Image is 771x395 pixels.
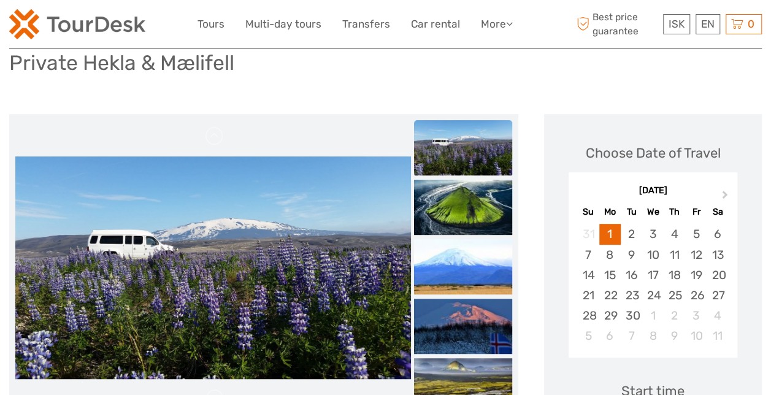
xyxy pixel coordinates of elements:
div: Choose Friday, June 5th, 2026 [685,224,707,244]
div: We [642,204,664,220]
div: Choose Monday, June 8th, 2026 [599,245,621,265]
div: Choose Saturday, June 27th, 2026 [707,285,728,305]
div: month 2026-06 [572,224,733,346]
img: b06d7579d3b84d6a95fd23e652bee2f5_slider_thumbnail.jpg [414,239,512,294]
div: Choose Saturday, June 6th, 2026 [707,224,728,244]
div: Choose Tuesday, June 23rd, 2026 [621,285,642,305]
div: Fr [685,204,707,220]
h1: Private Hekla & Mælifell [9,50,234,75]
div: Choose Saturday, June 20th, 2026 [707,265,728,285]
div: Choose Thursday, July 2nd, 2026 [664,305,685,326]
div: Th [664,204,685,220]
a: More [481,15,513,33]
div: Not available Sunday, May 31st, 2026 [577,224,599,244]
div: Choose Sunday, June 14th, 2026 [577,265,599,285]
div: Choose Sunday, June 7th, 2026 [577,245,599,265]
div: Choose Friday, June 12th, 2026 [685,245,707,265]
img: d8426b657b9d4658a3132458750e9e1b_slider_thumbnail.jpeg [414,299,512,354]
div: Choose Tuesday, June 16th, 2026 [621,265,642,285]
div: Choose Monday, June 22nd, 2026 [599,285,621,305]
a: Car rental [411,15,460,33]
div: Choose Wednesday, June 17th, 2026 [642,265,664,285]
div: Choose Sunday, July 5th, 2026 [577,326,599,346]
div: Choose Sunday, June 28th, 2026 [577,305,599,326]
a: Multi-day tours [245,15,321,33]
p: We're away right now. Please check back later! [17,21,139,31]
div: Choose Tuesday, June 2nd, 2026 [621,224,642,244]
div: Choose Sunday, June 21st, 2026 [577,285,599,305]
button: Open LiveChat chat widget [141,19,156,34]
img: 120-15d4194f-c635-41b9-a512-a3cb382bfb57_logo_small.png [9,9,145,39]
div: Choose Saturday, June 13th, 2026 [707,245,728,265]
div: Choose Tuesday, July 7th, 2026 [621,326,642,346]
div: Choose Monday, June 29th, 2026 [599,305,621,326]
a: Tours [198,15,224,33]
span: ISK [669,18,685,30]
button: Next Month [716,188,736,207]
div: Choose Wednesday, June 10th, 2026 [642,245,664,265]
div: Choose Saturday, July 4th, 2026 [707,305,728,326]
div: Choose Thursday, June 4th, 2026 [664,224,685,244]
div: Choose Wednesday, July 1st, 2026 [642,305,664,326]
a: Transfers [342,15,390,33]
div: Choose Saturday, July 11th, 2026 [707,326,728,346]
div: [DATE] [569,185,737,197]
div: Choose Tuesday, June 30th, 2026 [621,305,642,326]
div: EN [696,14,720,34]
div: Choose Wednesday, June 24th, 2026 [642,285,664,305]
span: 0 [746,18,756,30]
div: Choose Thursday, July 9th, 2026 [664,326,685,346]
div: Choose Friday, June 26th, 2026 [685,285,707,305]
div: Choose Date of Travel [586,144,721,163]
div: Mo [599,204,621,220]
div: Choose Monday, June 1st, 2026 [599,224,621,244]
div: Choose Tuesday, June 9th, 2026 [621,245,642,265]
div: Choose Thursday, June 11th, 2026 [664,245,685,265]
div: Choose Thursday, June 18th, 2026 [664,265,685,285]
img: 22a7c62b38f5493184ce4e4645f3814e_main_slider.jpg [15,156,411,379]
div: Sa [707,204,728,220]
div: Choose Friday, June 19th, 2026 [685,265,707,285]
div: Choose Wednesday, June 3rd, 2026 [642,224,664,244]
img: 4745c5bfea83499e86846683eae0e50d_slider_thumbnail.jpeg [414,180,512,235]
img: 22a7c62b38f5493184ce4e4645f3814e_slider_thumbnail.jpg [414,120,512,175]
div: Tu [621,204,642,220]
div: Choose Monday, June 15th, 2026 [599,265,621,285]
div: Choose Friday, July 10th, 2026 [685,326,707,346]
div: Choose Friday, July 3rd, 2026 [685,305,707,326]
div: Choose Wednesday, July 8th, 2026 [642,326,664,346]
div: Choose Monday, July 6th, 2026 [599,326,621,346]
div: Su [577,204,599,220]
span: Best price guarantee [573,10,660,37]
div: Choose Thursday, June 25th, 2026 [664,285,685,305]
